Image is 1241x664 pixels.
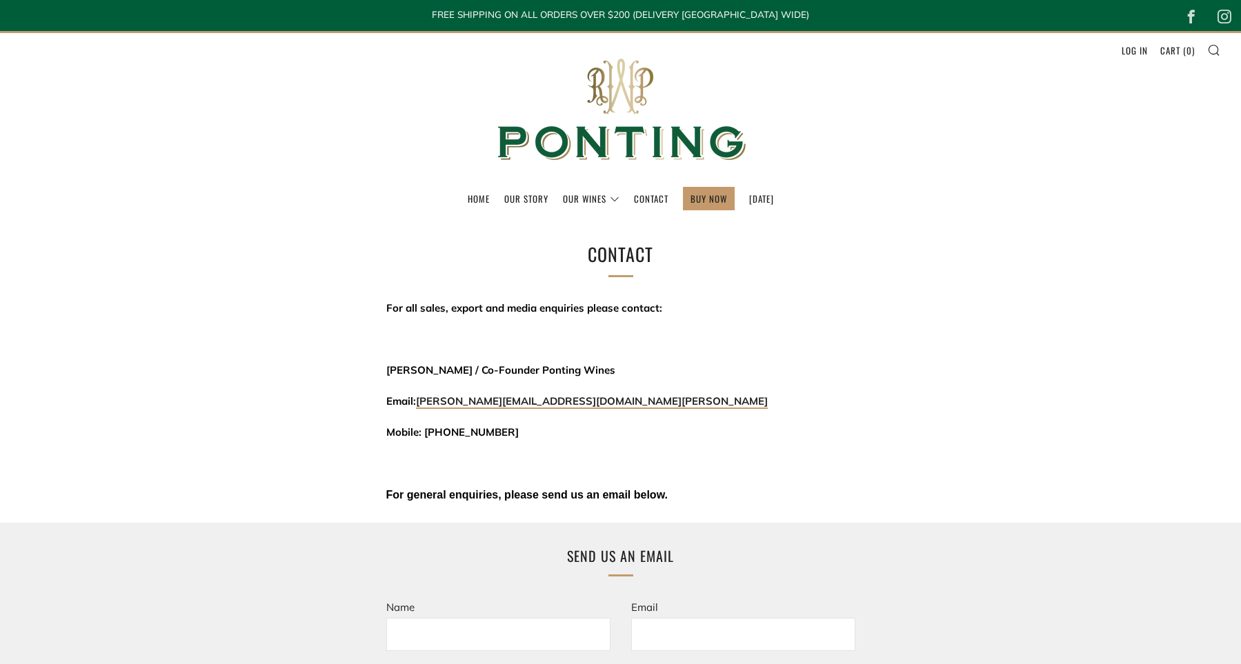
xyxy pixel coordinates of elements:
a: [DATE] [749,188,774,210]
span: [PERSON_NAME] / Co-Founder Ponting Wines [386,363,615,376]
h2: Send us an email [393,543,848,568]
a: [PERSON_NAME][EMAIL_ADDRESS][DOMAIN_NAME][PERSON_NAME] [416,394,768,409]
a: Cart (0) [1160,39,1195,61]
a: Our Wines [563,188,619,210]
a: Log in [1122,39,1148,61]
span: For all sales, export and media enquiries please contact: [386,301,662,314]
a: Home [468,188,490,210]
label: Email [631,601,658,614]
span: For general enquiries, please send us an email below. [386,489,668,501]
img: Ponting Wines [483,33,759,187]
h1: Contact [393,240,848,269]
span: Mobile: [PHONE_NUMBER] [386,425,519,439]
span: 0 [1187,43,1192,57]
span: Email: [386,394,768,408]
a: BUY NOW [691,188,727,210]
a: Contact [634,188,668,210]
label: Name [386,601,415,614]
a: Our Story [504,188,548,210]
